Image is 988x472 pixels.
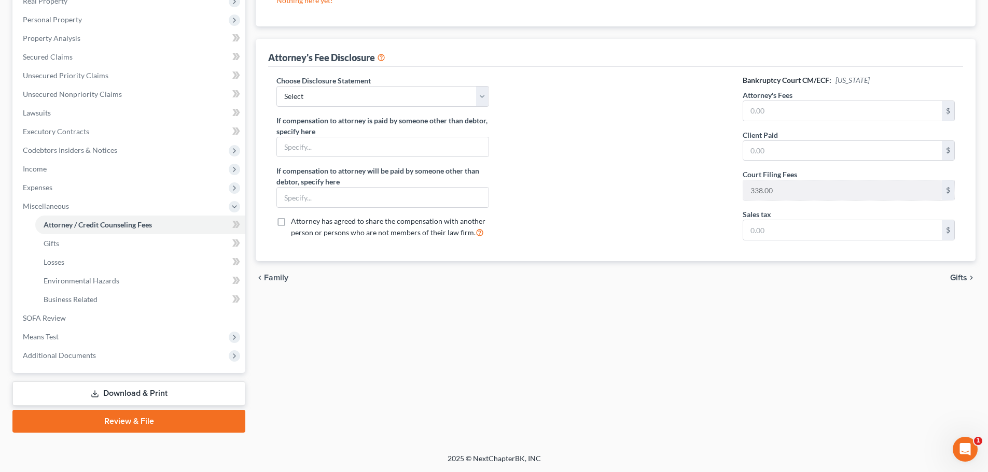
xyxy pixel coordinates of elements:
[23,146,117,154] span: Codebtors Insiders & Notices
[743,130,778,140] label: Client Paid
[953,437,978,462] iframe: Intercom live chat
[743,169,797,180] label: Court Filing Fees
[199,453,790,472] div: 2025 © NextChapterBK, INC
[44,295,98,304] span: Business Related
[15,85,245,104] a: Unsecured Nonpriority Claims
[15,66,245,85] a: Unsecured Priority Claims
[23,351,96,360] span: Additional Documents
[277,188,488,207] input: Specify...
[276,115,489,137] label: If compensation to attorney is paid by someone other than debtor, specify here
[44,239,59,248] span: Gifts
[35,234,245,253] a: Gifts
[264,274,288,282] span: Family
[23,15,82,24] span: Personal Property
[950,274,967,282] span: Gifts
[743,209,771,220] label: Sales tax
[256,274,288,282] button: chevron_left Family
[942,141,954,161] div: $
[942,101,954,121] div: $
[23,71,108,80] span: Unsecured Priority Claims
[12,381,245,406] a: Download & Print
[743,75,955,85] h6: Bankruptcy Court CM/ECF:
[743,101,942,121] input: 0.00
[291,217,485,237] span: Attorney has agreed to share the compensation with another person or persons who are not members ...
[942,220,954,240] div: $
[268,51,385,64] div: Attorney's Fee Disclosure
[277,137,488,157] input: Specify...
[23,183,52,192] span: Expenses
[23,313,66,322] span: SOFA Review
[276,75,371,86] label: Choose Disclosure Statement
[950,274,976,282] button: Gifts chevron_right
[23,52,73,61] span: Secured Claims
[743,220,942,240] input: 0.00
[44,258,64,266] span: Losses
[743,141,942,161] input: 0.00
[23,202,69,210] span: Miscellaneous
[15,29,245,48] a: Property Analysis
[35,290,245,309] a: Business Related
[44,220,152,229] span: Attorney / Credit Counseling Fees
[256,274,264,282] i: chevron_left
[15,122,245,141] a: Executory Contracts
[35,271,245,290] a: Environmental Hazards
[44,276,119,285] span: Environmental Hazards
[15,48,245,66] a: Secured Claims
[23,34,80,42] span: Property Analysis
[743,90,792,101] label: Attorney's Fees
[15,104,245,122] a: Lawsuits
[15,309,245,327] a: SOFA Review
[276,165,489,187] label: If compensation to attorney will be paid by someone other than debtor, specify here
[942,180,954,200] div: $
[12,410,245,433] a: Review & File
[974,437,982,445] span: 1
[23,108,51,117] span: Lawsuits
[23,90,122,98] span: Unsecured Nonpriority Claims
[836,76,870,84] span: [US_STATE]
[23,332,59,341] span: Means Test
[967,274,976,282] i: chevron_right
[35,253,245,271] a: Losses
[743,180,942,200] input: 0.00
[35,216,245,234] a: Attorney / Credit Counseling Fees
[23,127,89,136] span: Executory Contracts
[23,164,47,173] span: Income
